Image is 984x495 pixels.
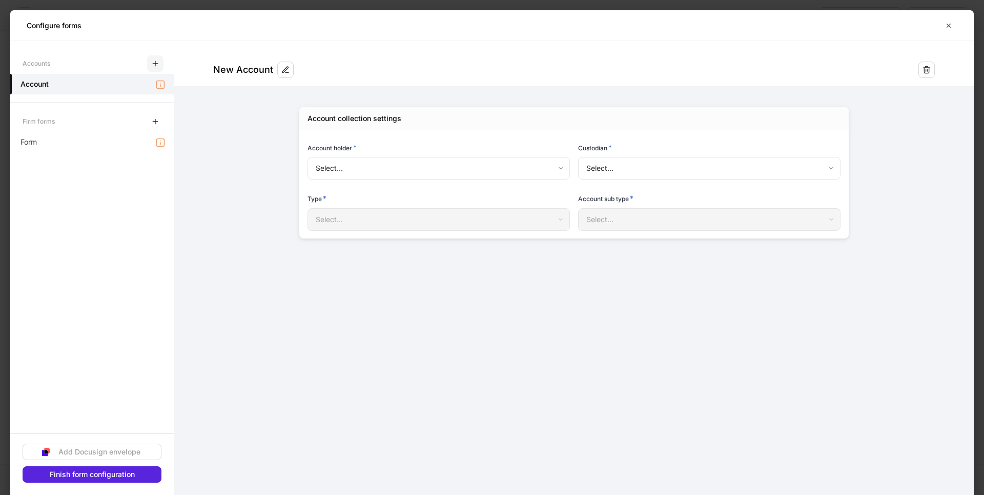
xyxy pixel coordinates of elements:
[578,208,840,231] div: Select...
[50,471,135,478] div: Finish form configuration
[20,79,49,89] h5: Account
[20,137,37,147] p: Form
[307,157,569,180] div: Select...
[307,113,401,124] div: Account collection settings
[23,466,161,483] button: Finish form configuration
[307,143,357,153] h6: Account holder
[23,54,50,72] div: Accounts
[213,64,273,76] div: New Account
[27,21,81,31] h5: Configure forms
[307,193,326,204] h6: Type
[578,157,840,180] div: Select...
[10,74,174,94] a: Account
[23,112,55,130] div: Firm forms
[578,193,633,204] h6: Account sub type
[10,132,174,152] a: Form
[307,208,569,231] div: Select...
[578,143,612,153] h6: Custodian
